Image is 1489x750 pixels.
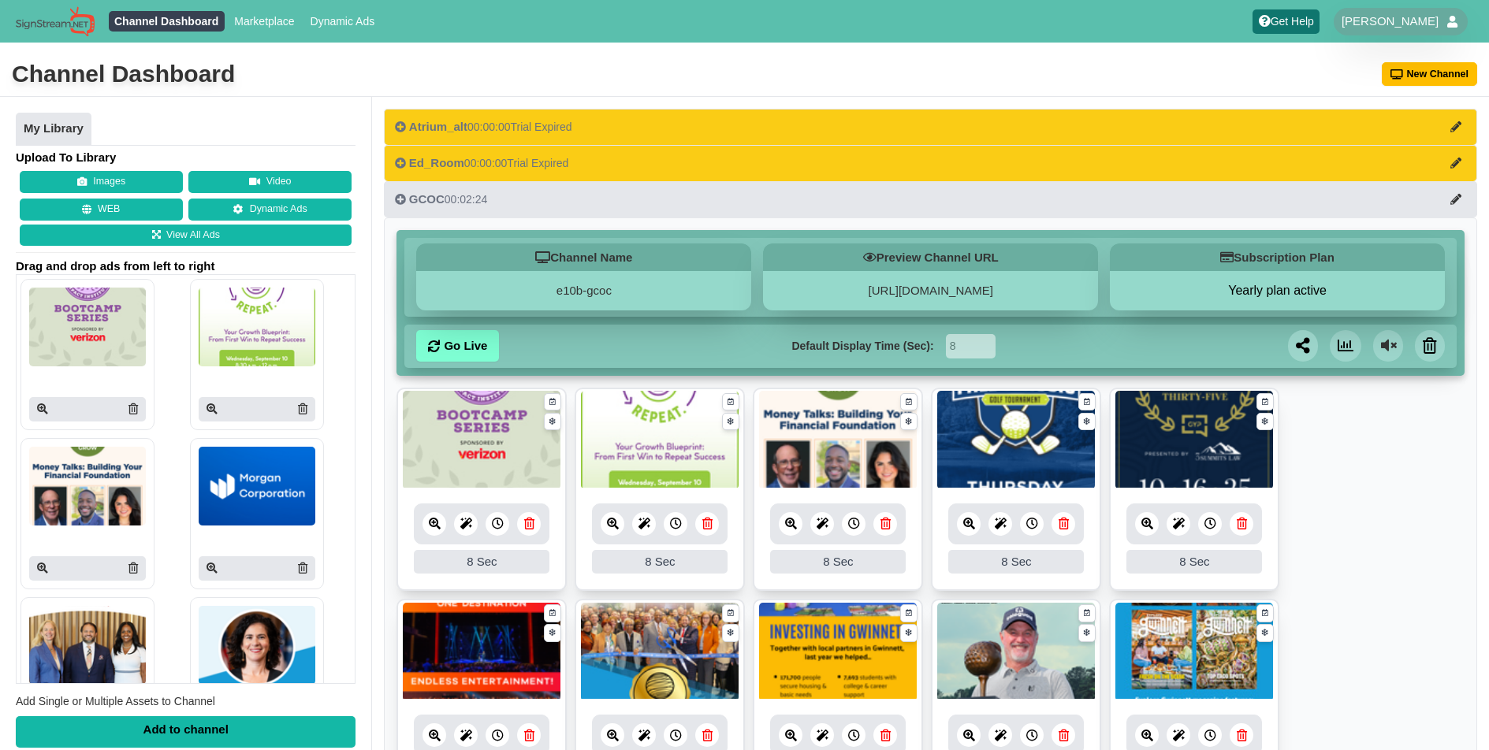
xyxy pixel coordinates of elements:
button: Images [20,171,183,193]
span: [PERSON_NAME] [1342,13,1439,29]
div: 00:00:00 [395,119,572,135]
div: 00:02:24 [395,191,487,207]
button: GCOC00:02:24 [384,181,1477,217]
h5: Channel Name [416,243,751,271]
button: Atrium_alt00:00:00Trial Expired [384,109,1477,145]
a: Dynamic Ads [188,199,352,221]
div: Channel Dashboard [12,58,235,90]
img: 11.268 mb [937,603,1095,701]
div: 8 Sec [1126,550,1262,574]
button: Ed_Room00:00:00Trial Expired [384,145,1477,181]
h5: Preview Channel URL [763,243,1098,271]
img: 8.367 mb [403,603,560,701]
h4: Upload To Library [16,150,355,165]
img: 1091.782 kb [403,391,560,489]
a: Go Live [416,330,499,362]
div: Add to channel [16,716,355,748]
span: Trial Expired [511,121,572,133]
span: GCOC [409,192,445,206]
label: Default Display Time (Sec): [791,338,933,355]
a: My Library [16,113,91,146]
img: 376.855 kb [1115,391,1273,489]
img: 2009.379 kb [759,391,917,489]
div: 8 Sec [948,550,1084,574]
span: Add Single or Multiple Assets to Channel [16,695,215,707]
h5: Subscription Plan [1110,243,1445,271]
button: WEB [20,199,183,221]
img: 2.459 mb [937,391,1095,489]
div: e10b-gcoc [416,271,751,310]
a: View All Ads [20,225,352,247]
img: 1188.926 kb [581,391,739,489]
a: Channel Dashboard [109,11,225,32]
img: 2.316 mb [1115,603,1273,701]
div: 8 Sec [770,550,906,574]
input: Seconds [946,334,996,358]
img: P250x250 image processing20250808 663185 yf6z2t [29,606,146,685]
button: New Channel [1382,62,1478,86]
img: Sign Stream.NET [16,6,95,37]
img: 3.083 mb [581,603,739,701]
a: Marketplace [229,11,300,32]
a: Dynamic Ads [304,11,381,32]
span: Atrium_alt [409,120,467,133]
img: P250x250 image processing20250818 804745 1pvy546 [29,288,146,366]
span: Ed_Room [409,156,464,169]
a: [URL][DOMAIN_NAME] [869,284,993,297]
div: 00:00:00 [395,155,568,171]
img: 3.994 mb [759,603,917,701]
a: Get Help [1253,9,1320,34]
div: 8 Sec [414,550,549,574]
img: P250x250 image processing20250807 663185 jkuhs3 [199,606,315,685]
span: Drag and drop ads from left to right [16,258,355,274]
span: Trial Expired [507,157,568,169]
img: P250x250 image processing20250814 804745 1rjtuej [29,447,146,525]
img: P250x250 image processing20250818 804745 1tjzl0h [199,288,315,366]
button: Yearly plan active [1110,283,1445,299]
div: 8 Sec [592,550,728,574]
img: P250x250 image processing20250811 663185 1c9d6d1 [199,447,315,525]
button: Video [188,171,352,193]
